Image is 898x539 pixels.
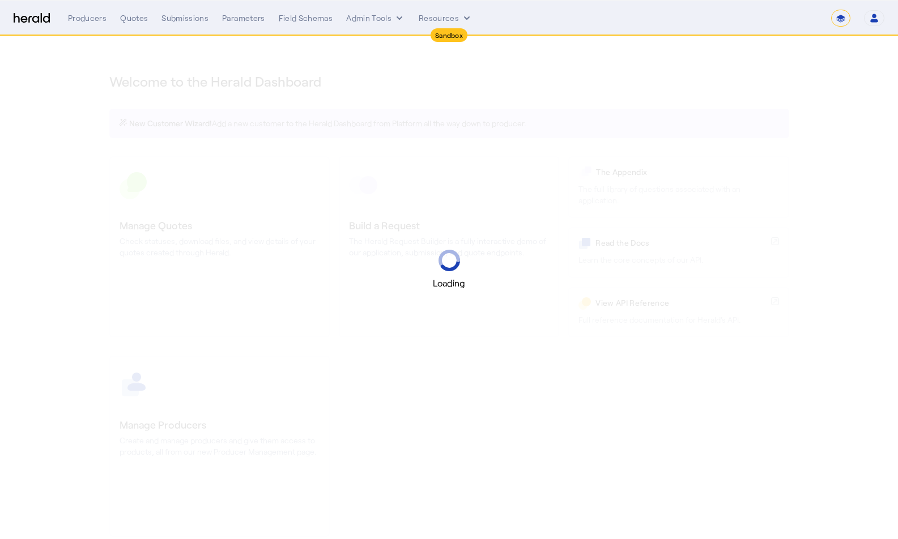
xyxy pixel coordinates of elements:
[14,13,50,24] img: Herald Logo
[68,12,107,24] div: Producers
[419,12,473,24] button: Resources dropdown menu
[120,12,148,24] div: Quotes
[161,12,208,24] div: Submissions
[279,12,333,24] div: Field Schemas
[222,12,265,24] div: Parameters
[346,12,405,24] button: internal dropdown menu
[431,28,467,42] div: Sandbox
